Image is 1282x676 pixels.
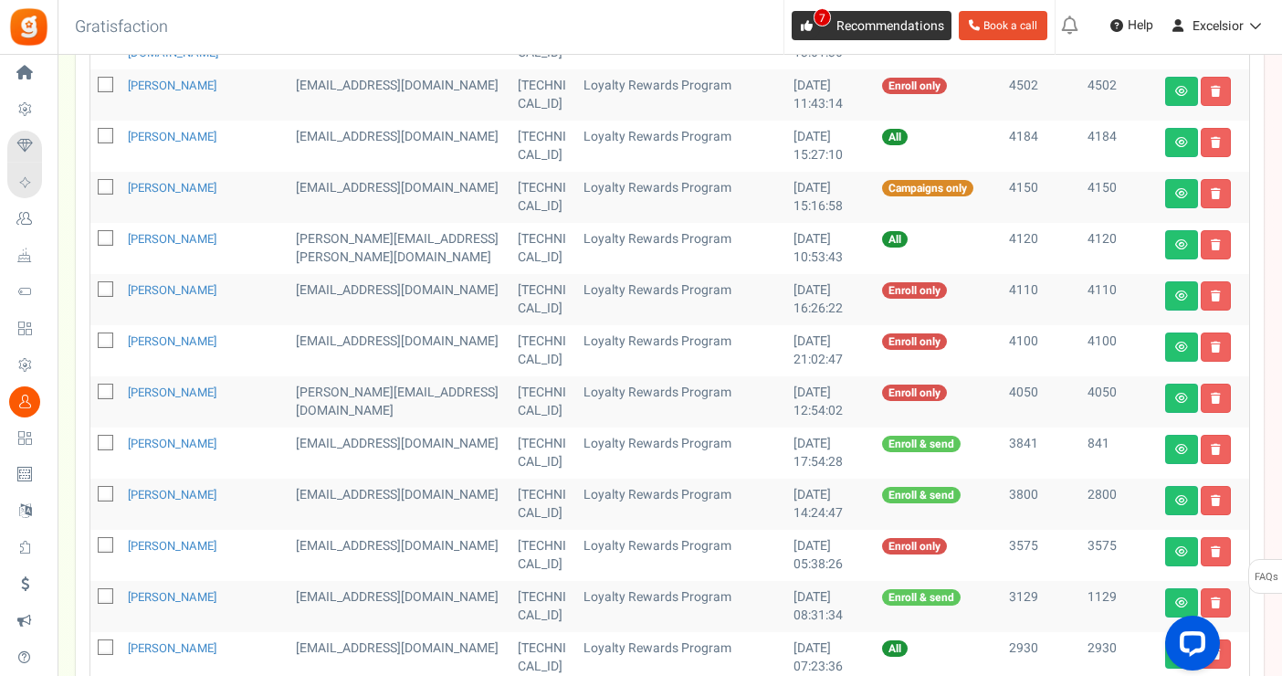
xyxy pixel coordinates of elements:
td: [TECHNICAL_ID] [510,223,577,274]
td: Loyalty Rewards Program [576,530,786,581]
span: Enroll & send [882,487,961,503]
td: 4150 [1002,172,1079,223]
td: [DATE] 08:31:34 [786,581,875,632]
a: [PERSON_NAME] [128,128,216,145]
td: 4110 [1002,274,1079,325]
a: Help [1103,11,1161,40]
span: Enroll & send [882,589,961,606]
span: Enroll only [882,333,947,350]
span: Recommendations [836,16,944,36]
td: [TECHNICAL_ID] [510,69,577,121]
td: Loyalty Rewards Program [576,428,786,479]
td: 4120 [1002,223,1079,274]
a: 7 Recommendations [792,11,951,40]
span: Enroll only [882,385,947,401]
i: Delete user [1211,188,1221,199]
td: Loyalty Rewards Program [576,325,786,376]
td: 4100 [1080,325,1158,376]
td: Loyalty Rewards Program [576,223,786,274]
td: 3800 [1002,479,1079,530]
td: [DATE] 10:53:43 [786,223,875,274]
i: Delete user [1211,546,1221,557]
span: Excelsior [1193,16,1244,36]
i: Delete user [1211,495,1221,506]
i: Delete user [1211,239,1221,250]
td: Loyalty Rewards Program [576,172,786,223]
td: 4502 [1080,69,1158,121]
td: 841 [1080,428,1158,479]
td: [DATE] 11:43:14 [786,69,875,121]
td: [TECHNICAL_ID] [510,581,577,632]
a: [PERSON_NAME] [128,435,216,452]
td: [DATE] 17:54:28 [786,428,875,479]
a: [PERSON_NAME] [128,588,216,606]
td: [DATE] 16:26:22 [786,274,875,325]
td: 3575 [1002,530,1079,581]
span: Enroll only [882,538,947,555]
td: [TECHNICAL_ID] [510,428,577,479]
td: [DATE] 12:54:02 [786,376,875,428]
a: [PERSON_NAME] [128,77,216,94]
i: View details [1175,86,1188,97]
td: 4184 [1080,121,1158,172]
i: View details [1175,290,1188,301]
img: Gratisfaction [8,6,49,48]
td: 3841 [1002,428,1079,479]
span: 7 [814,8,831,26]
td: Loyalty Rewards Program [576,274,786,325]
span: Enroll only [882,282,947,299]
i: Delete user [1211,393,1221,404]
td: [TECHNICAL_ID] [510,376,577,428]
td: Loyalty Rewards Program [576,581,786,632]
i: Delete user [1211,86,1221,97]
span: All [882,129,908,145]
i: View details [1175,495,1188,506]
a: Book a call [959,11,1047,40]
i: Delete user [1211,342,1221,353]
td: [DATE] 15:16:58 [786,172,875,223]
td: 4050 [1002,376,1079,428]
td: [DATE] 21:02:47 [786,325,875,376]
td: [EMAIL_ADDRESS][DOMAIN_NAME] [289,121,510,172]
span: All [882,640,908,657]
td: 1129 [1080,581,1158,632]
i: View details [1175,137,1188,148]
td: 3575 [1080,530,1158,581]
td: [EMAIL_ADDRESS][DOMAIN_NAME] [289,172,510,223]
td: [EMAIL_ADDRESS][DOMAIN_NAME] [289,428,510,479]
td: [TECHNICAL_ID] [510,530,577,581]
span: Help [1123,16,1153,35]
td: Loyalty Rewards Program [576,376,786,428]
td: [TECHNICAL_ID] [510,325,577,376]
td: Loyalty Rewards Program [576,69,786,121]
i: View details [1175,239,1188,250]
td: [TECHNICAL_ID] [510,121,577,172]
span: Enroll & send [882,436,961,452]
span: FAQs [1254,560,1278,595]
i: Delete user [1211,597,1221,608]
td: 4120 [1080,223,1158,274]
i: View details [1175,597,1188,608]
span: All [882,231,908,248]
td: [EMAIL_ADDRESS][DOMAIN_NAME] [289,530,510,581]
a: [PERSON_NAME] [128,384,216,401]
td: [EMAIL_ADDRESS][DOMAIN_NAME] [289,581,510,632]
h3: Gratisfaction [55,9,188,46]
i: View details [1175,444,1188,455]
td: [DATE] 05:38:26 [786,530,875,581]
td: 4100 [1002,325,1079,376]
i: Delete user [1211,290,1221,301]
a: [PERSON_NAME] [128,486,216,503]
a: [PERSON_NAME] [128,179,216,196]
td: 4150 [1080,172,1158,223]
td: [TECHNICAL_ID] [510,172,577,223]
i: View details [1175,342,1188,353]
td: 4502 [1002,69,1079,121]
i: View details [1175,393,1188,404]
span: Campaigns only [882,180,973,196]
a: [PERSON_NAME] [128,639,216,657]
td: [PERSON_NAME][EMAIL_ADDRESS][PERSON_NAME][DOMAIN_NAME] [289,223,510,274]
td: Loyalty Rewards Program [576,479,786,530]
i: View details [1175,188,1188,199]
